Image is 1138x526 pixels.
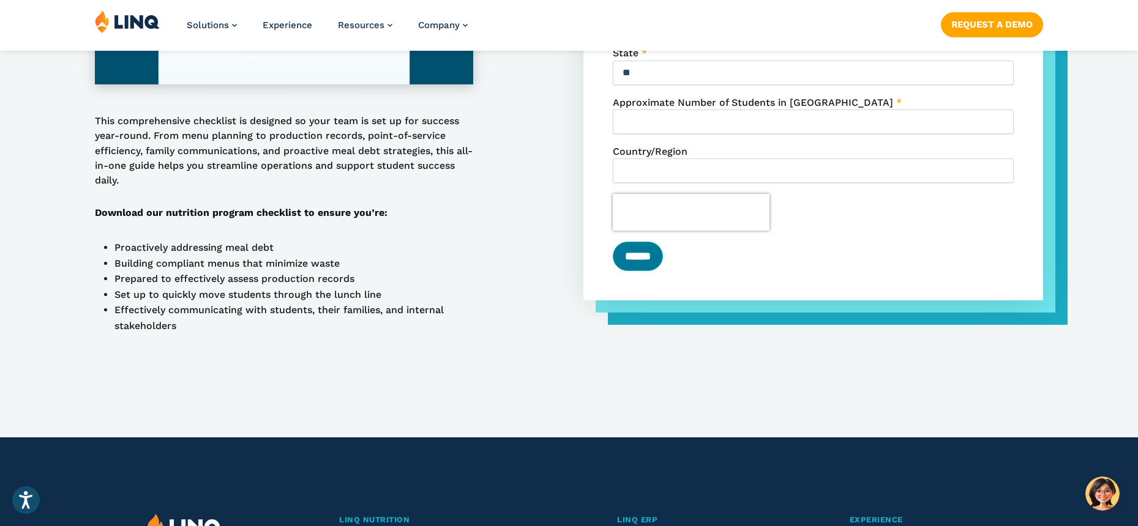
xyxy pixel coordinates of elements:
[187,20,237,31] a: Solutions
[187,10,468,50] nav: Primary Navigation
[941,12,1043,37] a: Request a Demo
[338,20,392,31] a: Resources
[95,207,387,218] strong: Download our nutrition program checklist to ensure you’re:
[114,271,473,287] li: Prepared to effectively assess production records
[617,515,657,524] span: LINQ ERP
[850,515,903,524] span: Experience
[418,20,468,31] a: Company
[95,114,473,188] p: This comprehensive checklist is designed so your team is set up for success year-round. From menu...
[418,20,460,31] span: Company
[114,256,473,272] li: Building compliant menus that minimize waste
[114,302,473,333] li: Effectively communicating with students, their families, and internal stakeholders
[263,20,312,31] a: Experience
[613,146,687,157] span: Country/Region
[114,240,473,256] li: Proactively addressing meal debt
[338,20,384,31] span: Resources
[114,287,473,303] li: Set up to quickly move students through the lunch line
[613,97,893,108] span: Approximate Number of Students in [GEOGRAPHIC_DATA]
[613,194,769,231] iframe: reCAPTCHA
[613,47,638,59] span: State
[339,515,410,524] span: LINQ Nutrition
[1085,476,1120,511] button: Hello, have a question? Let’s chat.
[95,10,160,33] img: LINQ | K‑12 Software
[187,20,229,31] span: Solutions
[941,10,1043,37] nav: Button Navigation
